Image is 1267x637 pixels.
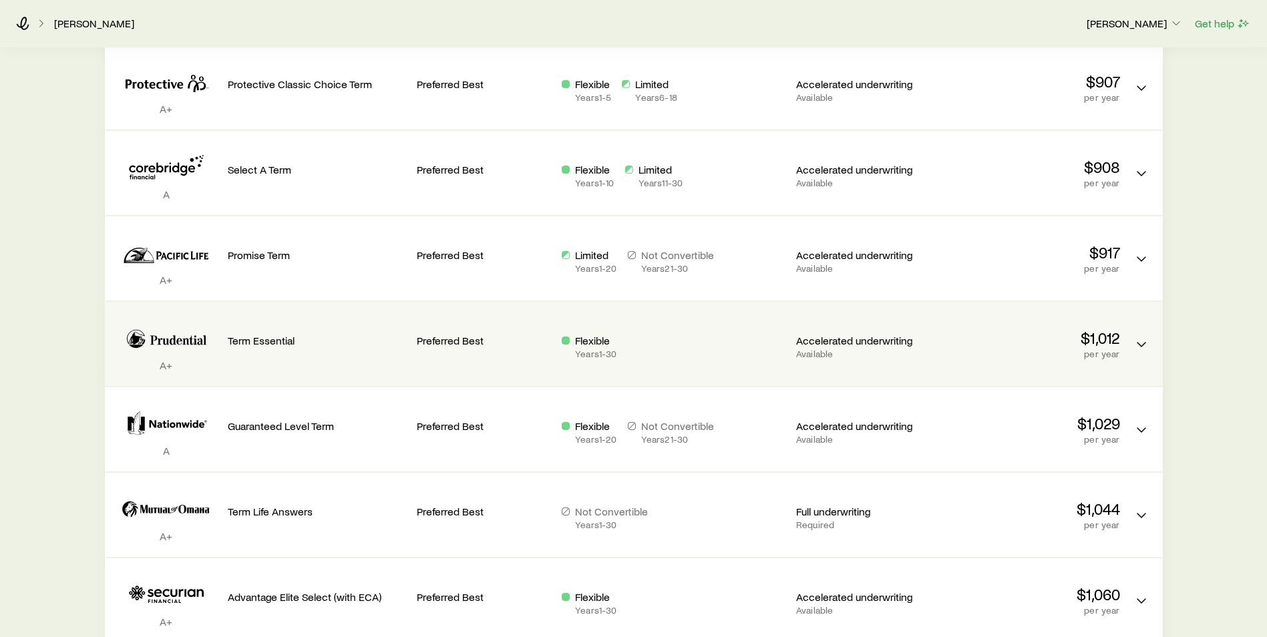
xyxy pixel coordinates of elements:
p: Limited [635,77,677,91]
p: $1,029 [941,414,1120,433]
p: Protective Classic Choice Term [228,77,407,91]
p: $917 [941,243,1120,262]
p: A [116,444,217,457]
p: Preferred Best [417,77,551,91]
p: Years 1 - 10 [575,178,614,188]
p: A+ [116,529,217,543]
p: Accelerated underwriting [796,77,930,91]
a: [PERSON_NAME] [53,17,135,30]
p: Years 1 - 30 [575,349,616,359]
p: A+ [116,102,217,116]
p: Available [796,263,930,274]
p: Available [796,92,930,103]
p: Advantage Elite Select (with ECA) [228,590,407,604]
p: A+ [116,359,217,372]
p: Years 1 - 30 [575,519,648,530]
p: Select A Term [228,163,407,176]
p: Flexible [575,419,616,433]
p: A+ [116,273,217,286]
p: Accelerated underwriting [796,419,930,433]
p: Flexible [575,163,614,176]
p: $1,060 [941,585,1120,604]
p: Years 6 - 18 [635,92,677,103]
p: Years 21 - 30 [641,434,714,445]
p: Available [796,178,930,188]
p: Available [796,605,930,616]
p: Not Convertible [575,505,648,518]
p: Promise Term [228,248,407,262]
p: Limited [575,248,616,262]
p: per year [941,178,1120,188]
p: Available [796,349,930,359]
p: $1,012 [941,329,1120,347]
p: Available [796,434,930,445]
p: Accelerated underwriting [796,248,930,262]
p: Term Essential [228,334,407,347]
p: [PERSON_NAME] [1087,17,1183,30]
p: Flexible [575,77,611,91]
p: $907 [941,72,1120,91]
p: Flexible [575,334,616,347]
p: per year [941,349,1120,359]
p: per year [941,263,1120,274]
p: Not Convertible [641,248,714,262]
p: per year [941,92,1120,103]
p: $908 [941,158,1120,176]
button: Get help [1194,16,1251,31]
p: Preferred Best [417,505,551,518]
p: Flexible [575,590,616,604]
p: per year [941,434,1120,445]
p: per year [941,519,1120,530]
p: Years 21 - 30 [641,263,714,274]
p: Years 1 - 20 [575,434,616,445]
p: Accelerated underwriting [796,163,930,176]
p: A [116,188,217,201]
p: $1,044 [941,499,1120,518]
p: Preferred Best [417,419,551,433]
p: Term Life Answers [228,505,407,518]
p: Preferred Best [417,248,551,262]
p: Required [796,519,930,530]
p: Years 1 - 20 [575,263,616,274]
p: Full underwriting [796,505,930,518]
p: Preferred Best [417,334,551,347]
p: Limited [639,163,683,176]
p: Years 11 - 30 [639,178,683,188]
p: per year [941,605,1120,616]
p: Guaranteed Level Term [228,419,407,433]
p: Years 1 - 30 [575,605,616,616]
p: A+ [116,615,217,628]
p: Years 1 - 5 [575,92,611,103]
p: Not Convertible [641,419,714,433]
p: Preferred Best [417,163,551,176]
p: Accelerated underwriting [796,334,930,347]
button: [PERSON_NAME] [1086,16,1184,32]
p: Preferred Best [417,590,551,604]
p: Accelerated underwriting [796,590,930,604]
